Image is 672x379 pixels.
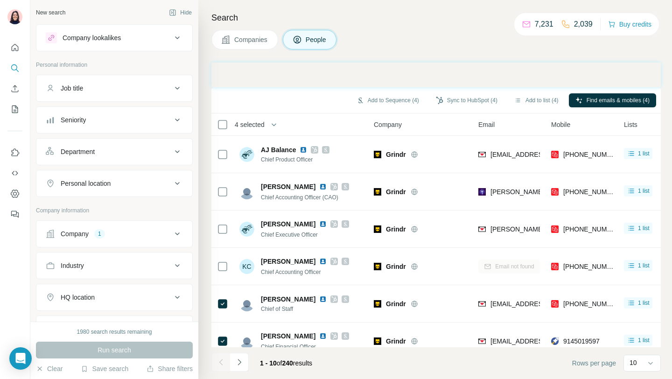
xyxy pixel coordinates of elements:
[478,150,486,159] img: provider findymail logo
[36,172,192,195] button: Personal location
[551,187,559,197] img: provider prospeo logo
[478,187,486,197] img: provider leadmagic logo
[638,261,650,270] span: 1 list
[7,185,22,202] button: Dashboard
[7,144,22,161] button: Use Surfe on LinkedIn
[81,364,128,373] button: Save search
[36,364,63,373] button: Clear
[7,80,22,97] button: Enrich CSV
[551,299,559,309] img: provider prospeo logo
[261,305,349,313] span: Chief of Staff
[478,120,495,129] span: Email
[61,261,84,270] div: Industry
[386,262,406,271] span: Grindr
[490,337,655,345] span: [EMAIL_ADDRESS][PERSON_NAME][DOMAIN_NAME]
[563,337,600,345] span: 9145019597
[36,318,192,340] button: Annual revenue ($)
[36,8,65,17] div: New search
[9,347,32,370] div: Open Intercom Messenger
[624,120,637,129] span: Lists
[239,259,254,274] div: KC
[587,96,650,105] span: Find emails & mobiles (4)
[638,336,650,344] span: 1 list
[61,229,89,239] div: Company
[638,149,650,158] span: 1 list
[478,337,486,346] img: provider findymail logo
[261,257,315,266] span: [PERSON_NAME]
[478,225,486,234] img: provider findymail logo
[61,293,95,302] div: HQ location
[36,27,192,49] button: Company lookalikes
[261,331,315,341] span: [PERSON_NAME]
[563,263,622,270] span: [PHONE_NUMBER]
[490,151,601,158] span: [EMAIL_ADDRESS][DOMAIN_NAME]
[551,150,559,159] img: provider prospeo logo
[61,147,95,156] div: Department
[563,188,622,196] span: [PHONE_NUMBER]
[374,263,381,270] img: Logo of Grindr
[239,334,254,349] img: Avatar
[386,225,406,234] span: Grindr
[61,179,111,188] div: Personal location
[7,101,22,118] button: My lists
[61,115,86,125] div: Seniority
[551,120,570,129] span: Mobile
[374,188,381,196] img: Logo of Grindr
[147,364,193,373] button: Share filters
[36,109,192,131] button: Seniority
[277,359,282,367] span: of
[551,225,559,234] img: provider prospeo logo
[239,184,254,199] img: Avatar
[239,222,254,237] img: Avatar
[563,225,622,233] span: [PHONE_NUMBER]
[386,299,406,309] span: Grindr
[77,328,152,336] div: 1980 search results remaining
[386,150,406,159] span: Grindr
[36,286,192,309] button: HQ location
[319,295,327,303] img: LinkedIn logo
[162,6,198,20] button: Hide
[638,224,650,232] span: 1 list
[608,18,651,31] button: Buy credits
[490,188,655,196] span: [PERSON_NAME][EMAIL_ADDRESS][DOMAIN_NAME]
[7,206,22,223] button: Feedback
[429,93,504,107] button: Sync to HubSpot (4)
[234,35,268,44] span: Companies
[374,225,381,233] img: Logo of Grindr
[211,63,661,87] iframe: Banner
[374,300,381,308] img: Logo of Grindr
[36,61,193,69] p: Personal information
[211,11,661,24] h4: Search
[94,230,105,238] div: 1
[386,187,406,197] span: Grindr
[300,146,307,154] img: LinkedIn logo
[535,19,553,30] p: 7,231
[386,337,406,346] span: Grindr
[7,165,22,182] button: Use Surfe API
[319,258,327,265] img: LinkedIn logo
[239,296,254,311] img: Avatar
[569,93,656,107] button: Find emails & mobiles (4)
[572,358,616,368] span: Rows per page
[261,194,338,201] span: Chief Accounting Officer (CAO)
[260,359,277,367] span: 1 - 10
[7,9,22,24] img: Avatar
[7,60,22,77] button: Search
[261,344,316,350] span: Chief Financial Officer
[319,183,327,190] img: LinkedIn logo
[261,269,321,275] span: Chief Accounting Officer
[319,220,327,228] img: LinkedIn logo
[551,262,559,271] img: provider prospeo logo
[350,93,426,107] button: Add to Sequence (4)
[260,359,312,367] span: results
[374,120,402,129] span: Company
[36,77,192,99] button: Job title
[63,33,121,42] div: Company lookalikes
[630,358,637,367] p: 10
[374,151,381,158] img: Logo of Grindr
[235,120,265,129] span: 4 selected
[7,39,22,56] button: Quick start
[261,155,329,164] span: Chief Product Officer
[374,337,381,345] img: Logo of Grindr
[261,182,315,191] span: [PERSON_NAME]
